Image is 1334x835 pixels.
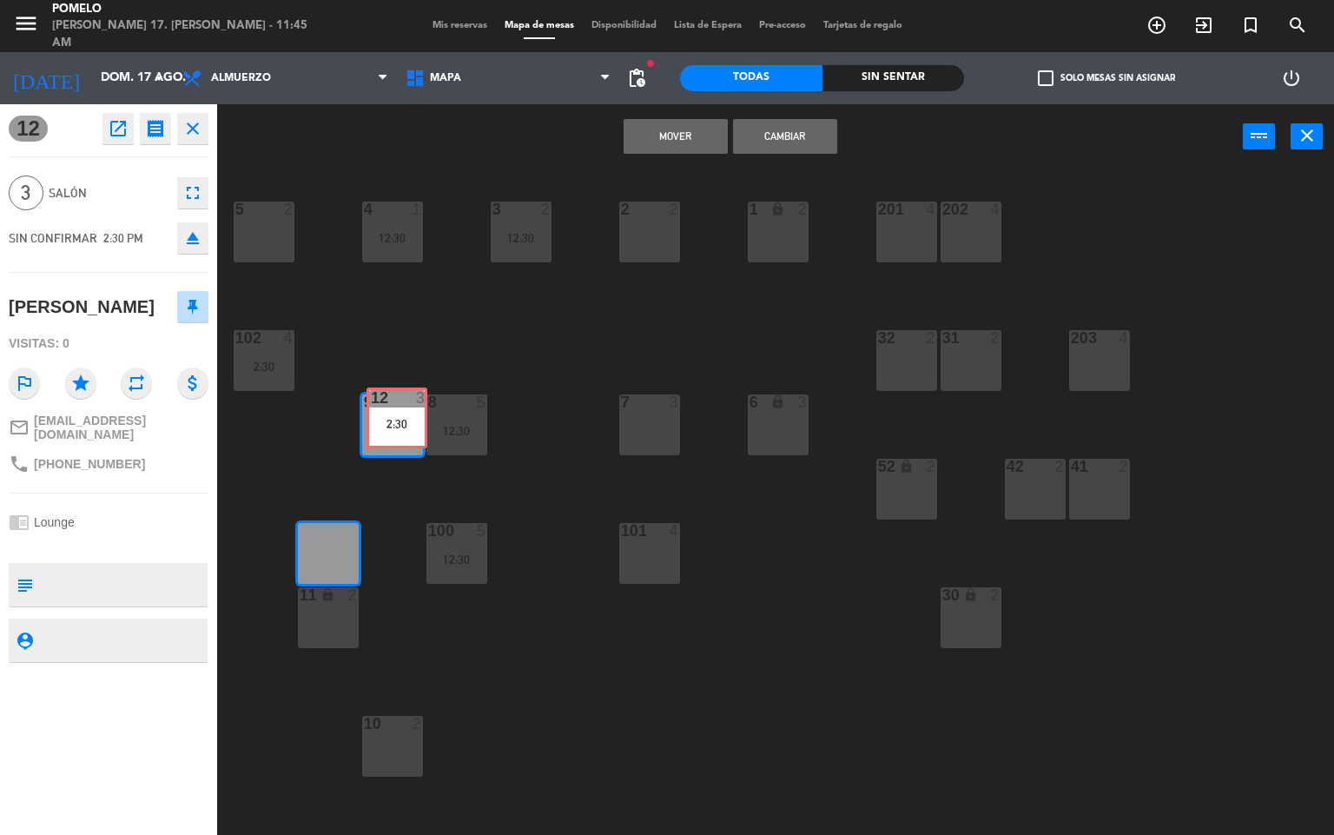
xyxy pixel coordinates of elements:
[177,222,208,254] button: eject
[211,72,271,84] span: Almuerzo
[624,119,728,154] button: Mover
[145,118,166,139] i: receipt
[496,21,583,30] span: Mapa de mesas
[108,118,129,139] i: open_in_new
[1193,15,1214,36] i: exit_to_app
[927,459,937,474] div: 2
[991,330,1001,346] div: 2
[9,116,48,142] span: 12
[182,182,203,203] i: fullscreen
[300,587,300,603] div: 11
[103,231,143,245] span: 2:30 PM
[1119,459,1130,474] div: 2
[140,113,171,144] button: receipt
[1133,10,1180,40] span: RESERVAR MESA
[177,113,208,144] button: close
[1249,125,1270,146] i: power_input
[52,1,320,18] div: Pomelo
[798,394,809,410] div: 3
[1227,10,1274,40] span: Reserva especial
[9,328,208,359] div: Visitas: 0
[621,394,622,410] div: 7
[15,631,34,650] i: person_pin
[149,68,169,89] i: arrow_drop_down
[234,361,294,373] div: 2:30
[121,368,152,399] i: repeat
[750,21,815,30] span: Pre-acceso
[1297,125,1317,146] i: close
[491,232,551,244] div: 12:30
[102,113,134,144] button: open_in_new
[424,21,496,30] span: Mis reservas
[963,587,978,602] i: lock
[430,72,461,84] span: Mapa
[428,523,429,539] div: 100
[9,293,155,321] div: [PERSON_NAME]
[942,330,943,346] div: 31
[13,10,39,36] i: menu
[899,459,914,474] i: lock
[182,228,203,249] i: eject
[1146,15,1167,36] i: add_circle_outline
[492,202,493,217] div: 3
[362,232,423,244] div: 12:30
[9,512,30,533] i: chrome_reader_mode
[34,515,75,529] span: Lounge
[798,202,809,217] div: 2
[235,330,236,346] div: 102
[320,587,335,602] i: lock
[65,368,96,399] i: star
[426,425,487,437] div: 12:30
[942,202,943,217] div: 202
[1071,459,1072,474] div: 41
[1071,330,1072,346] div: 203
[670,523,680,539] div: 4
[621,523,622,539] div: 101
[583,21,665,30] span: Disponibilidad
[1055,459,1066,474] div: 2
[770,394,785,409] i: lock
[645,58,656,69] span: fiber_manual_record
[670,202,680,217] div: 2
[34,414,208,441] span: [EMAIL_ADDRESS][DOMAIN_NAME]
[878,330,879,346] div: 32
[9,231,97,245] span: SIN CONFIRMAR
[1274,10,1321,40] span: BUSCAR
[477,394,487,410] div: 5
[1038,70,1053,86] span: check_box_outline_blank
[815,21,911,30] span: Tarjetas de regalo
[413,202,423,217] div: 1
[477,523,487,539] div: 5
[9,454,30,474] i: phone
[1038,70,1175,86] label: Solo mesas sin asignar
[177,177,208,209] button: fullscreen
[364,716,365,732] div: 10
[426,553,487,566] div: 12:30
[9,414,208,441] a: mail_outline[EMAIL_ADDRESS][DOMAIN_NAME]
[9,176,43,210] span: 3
[665,21,750,30] span: Lista de Espera
[878,202,879,217] div: 201
[991,202,1001,217] div: 4
[177,368,208,399] i: attach_money
[9,368,40,399] i: outlined_flag
[991,587,1001,603] div: 2
[541,202,551,217] div: 2
[284,202,294,217] div: 2
[52,17,320,51] div: [PERSON_NAME] 17. [PERSON_NAME] - 11:45 AM
[9,417,30,438] i: mail_outline
[15,575,34,594] i: subject
[626,68,647,89] span: pending_actions
[927,330,937,346] div: 2
[670,394,680,410] div: 3
[733,119,837,154] button: Cambiar
[364,202,365,217] div: 4
[34,457,145,471] span: [PHONE_NUMBER]
[348,587,359,603] div: 2
[1119,330,1130,346] div: 4
[235,202,236,217] div: 5
[284,330,294,346] div: 4
[770,202,785,216] i: lock
[49,183,168,203] span: Salón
